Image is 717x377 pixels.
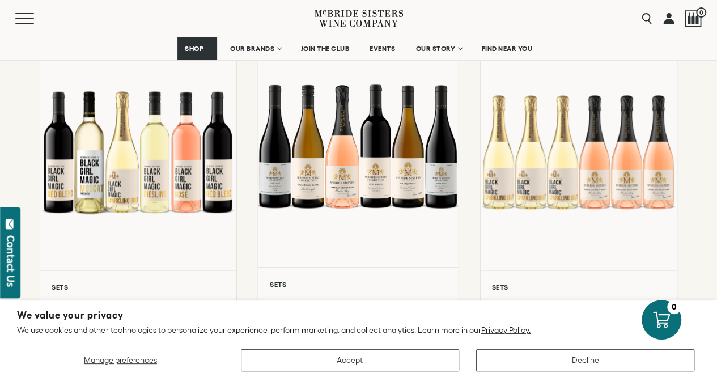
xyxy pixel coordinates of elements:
[17,311,700,320] h2: We value your privacy
[84,355,157,365] span: Manage preferences
[476,349,694,371] button: Decline
[696,7,706,18] span: 0
[415,45,455,53] span: OUR STORY
[223,37,288,60] a: OUR BRANDS
[667,300,681,314] div: 0
[480,26,677,361] a: Sparkling and Shine Sparkling Set Sets Sparkle and Shine Set Add to cart $149.94
[52,283,225,290] h6: Sets
[474,37,540,60] a: FIND NEAR YOU
[294,37,357,60] a: JOIN THE CLUB
[370,45,395,53] span: EVENTS
[492,283,665,290] h6: Sets
[301,45,350,53] span: JOIN THE CLUB
[40,26,237,361] a: Black Girl Magic Set Sets Black Girl Magic Set Add to cart $92.94
[15,13,56,24] button: Mobile Menu Trigger
[270,281,447,288] h6: Sets
[177,37,217,60] a: SHOP
[185,45,204,53] span: SHOP
[481,325,531,334] a: Privacy Policy.
[230,45,274,53] span: OUR BRANDS
[408,37,469,60] a: OUR STORY
[241,349,459,371] button: Accept
[5,235,16,287] div: Contact Us
[482,45,533,53] span: FIND NEAR YOU
[258,18,459,360] a: McBride Sisters Set Sets McBride Sisters Set Add to cart $115.94
[17,349,224,371] button: Manage preferences
[17,325,700,335] p: We use cookies and other technologies to personalize your experience, perform marketing, and coll...
[362,37,402,60] a: EVENTS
